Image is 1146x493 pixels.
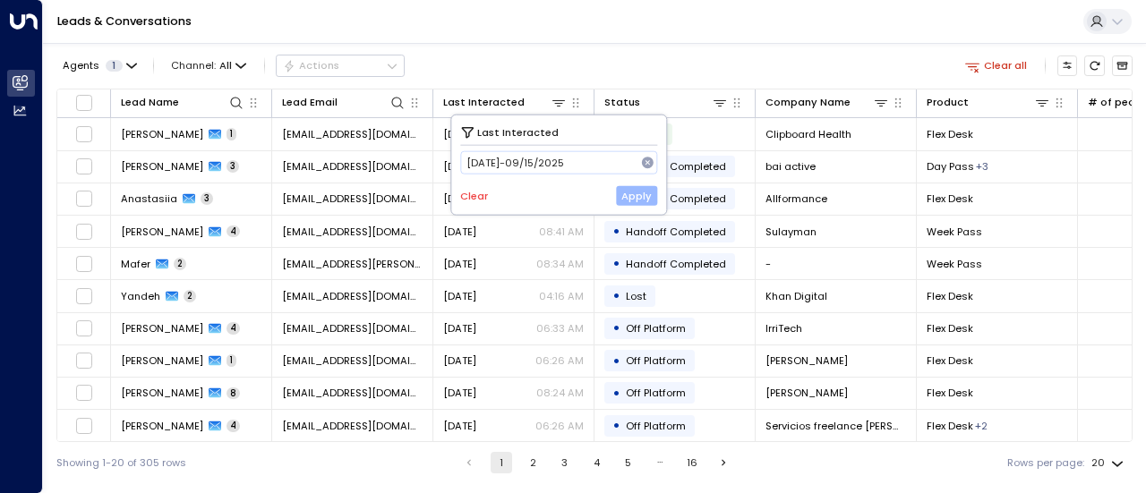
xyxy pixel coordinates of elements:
[460,190,488,201] button: Clear
[765,386,848,400] span: Arantxa López
[443,419,476,433] span: Sep 12, 2025
[458,452,736,473] nav: pagination navigation
[626,225,726,239] span: Handoff Completed
[765,94,889,111] div: Company Name
[282,127,423,141] span: jcheah31@gmail.com
[106,60,123,72] span: 1
[75,384,93,402] span: Toggle select row
[765,225,817,239] span: Sulayman
[443,94,525,111] div: Last Interacted
[121,94,179,111] div: Lead Name
[75,352,93,370] span: Toggle select row
[1007,455,1084,471] label: Rows per page:
[75,157,93,175] span: Toggle select row
[227,354,236,367] span: 1
[765,419,906,433] span: Servicios freelance Natalia
[75,190,93,208] span: Toggle select row
[227,420,240,432] span: 4
[554,452,576,473] button: Go to page 3
[1091,452,1127,474] div: 20
[75,287,93,305] span: Toggle select row
[1112,55,1133,76] button: Archived Leads
[443,191,476,206] span: Yesterday
[121,191,177,206] span: Anastasiia
[1057,55,1078,76] button: Customize
[765,191,827,206] span: Allformance
[121,289,160,303] span: Yandeh
[927,94,1050,111] div: Product
[56,55,141,75] button: Agents1
[927,94,969,111] div: Product
[539,225,584,239] p: 08:41 AM
[282,419,423,433] span: nataliabrill@gmail.com
[282,257,423,271] span: Mafer.morante@gmail.com
[174,258,186,270] span: 2
[276,55,405,76] button: Actions
[282,289,423,303] span: yandeh@khandigital.no
[612,381,620,405] div: •
[714,452,735,473] button: Go to next page
[765,94,851,111] div: Company Name
[959,55,1033,75] button: Clear all
[765,289,827,303] span: Khan Digital
[626,191,726,206] span: Handoff Completed
[626,419,686,433] span: Off Platform
[63,61,99,71] span: Agents
[927,257,982,271] span: Week Pass
[927,159,974,174] span: Day Pass
[283,59,339,72] div: Actions
[227,225,240,238] span: 4
[612,413,620,438] div: •
[976,159,988,174] div: Events Space,Flex Desk,Week Pass
[927,191,973,206] span: Flex Desk
[756,248,917,279] td: -
[282,225,423,239] span: s.sluszarek@gmail.com
[765,321,802,336] span: IrriTech
[927,289,973,303] span: Flex Desk
[282,191,423,206] span: anastasiya.mudro@gmail.com
[75,255,93,273] span: Toggle select row
[121,419,203,433] span: Natalia Brill Ruiz
[443,321,476,336] span: Sep 12, 2025
[75,94,93,112] span: Toggle select all
[681,452,703,473] button: Go to page 16
[282,353,423,368] span: arantxalopezgabela@gmail.com
[626,289,646,303] span: Lost
[626,386,686,400] span: Off Platform
[927,321,973,336] span: Flex Desk
[166,55,252,75] button: Channel:All
[184,290,196,302] span: 2
[121,94,244,111] div: Lead Name
[535,419,584,433] p: 06:26 AM
[227,322,240,335] span: 4
[618,452,639,473] button: Go to page 5
[282,159,423,174] span: maternajessica@gmail.com
[975,419,988,433] div: Meeting Room,Private Office
[282,94,338,111] div: Lead Email
[765,127,851,141] span: Clipboard Health
[626,159,726,174] span: Handoff Completed
[927,127,973,141] span: Flex Desk
[626,353,686,368] span: Off Platform
[765,353,848,368] span: Arantxa López
[612,349,620,373] div: •
[539,289,584,303] p: 04:16 AM
[612,284,620,308] div: •
[535,353,584,368] p: 06:26 AM
[466,157,564,168] span: [DATE] -09/15/2025
[443,159,476,174] span: Yesterday
[227,387,240,400] span: 8
[227,160,239,173] span: 3
[477,123,559,140] span: Last Interacted
[927,419,973,433] span: Flex Desk
[121,321,203,336] span: Sarah Hooijer
[75,125,93,143] span: Toggle select row
[121,159,203,174] span: Jessica
[121,257,150,271] span: Mafer
[121,353,203,368] span: Arantxa López
[765,159,816,174] span: bai active
[443,225,476,239] span: Sep 13, 2025
[536,386,584,400] p: 08:24 AM
[626,321,686,336] span: Off Platform
[443,94,567,111] div: Last Interacted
